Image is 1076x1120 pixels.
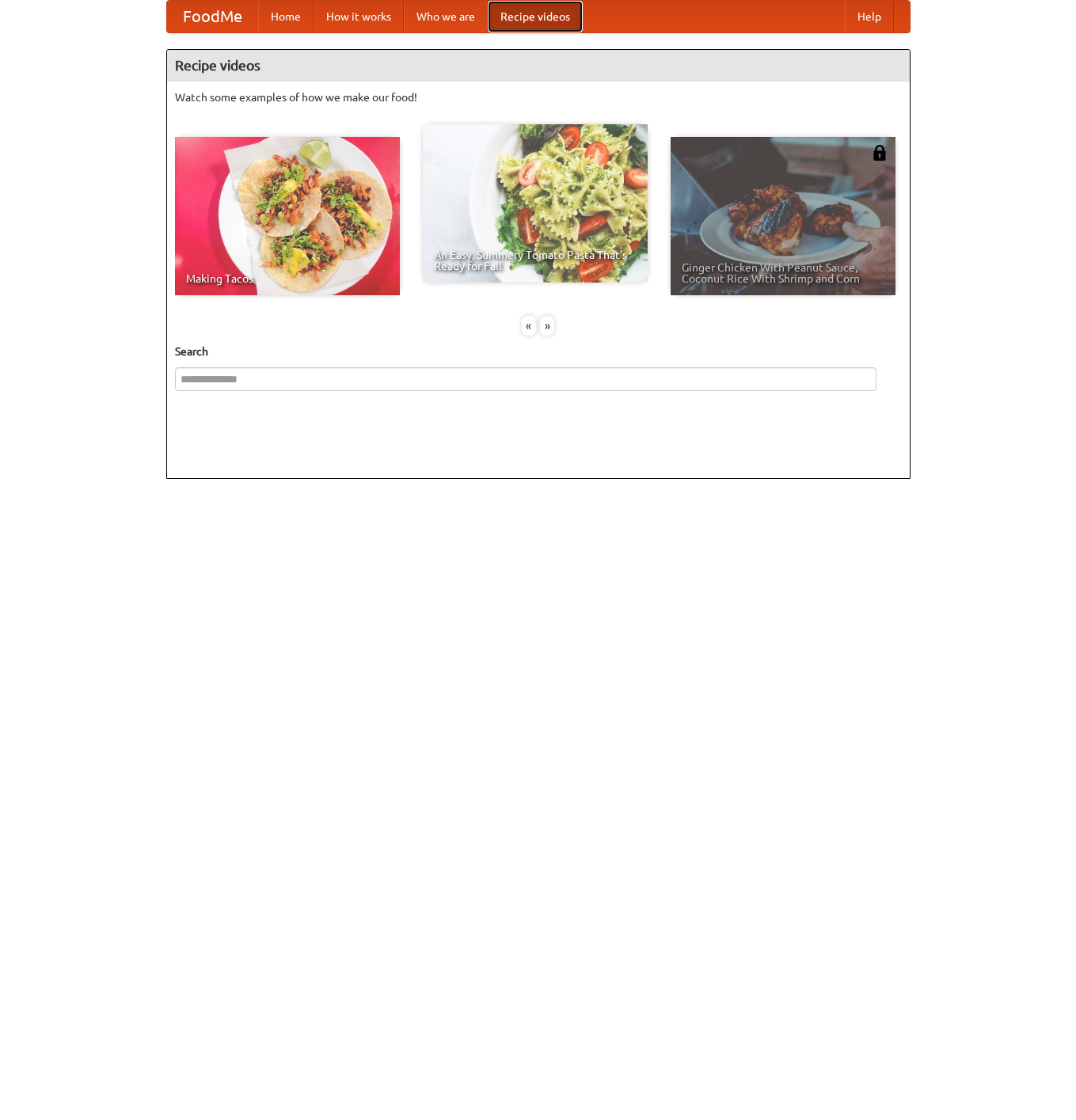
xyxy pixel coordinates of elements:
h4: Recipe videos [167,50,910,82]
div: « [522,316,536,336]
img: 483408.png [872,145,888,161]
a: An Easy, Summery Tomato Pasta That's Ready for Fall [423,124,648,283]
a: Recipe videos [488,1,583,32]
a: Making Tacos [175,137,400,295]
a: Help [845,1,894,32]
p: Watch some examples of how we make our food! [175,89,902,105]
a: Home [258,1,314,32]
a: Who we are [404,1,488,32]
span: Making Tacos [186,273,389,284]
div: » [540,316,554,336]
a: FoodMe [167,1,258,32]
h5: Search [175,344,902,359]
span: An Easy, Summery Tomato Pasta That's Ready for Fall [434,249,637,271]
a: How it works [314,1,404,32]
